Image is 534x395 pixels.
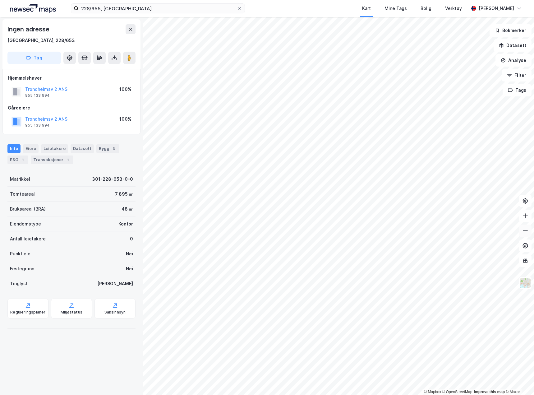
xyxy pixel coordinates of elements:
[79,4,237,13] input: Søk på adresse, matrikkel, gårdeiere, leietakere eller personer
[503,365,534,395] iframe: Chat Widget
[10,220,41,228] div: Eiendomstype
[10,280,28,287] div: Tinglyst
[10,265,34,272] div: Festegrunn
[25,93,50,98] div: 955 133 994
[10,205,46,213] div: Bruksareal (BRA)
[494,39,532,52] button: Datasett
[10,190,35,198] div: Tomteareal
[502,69,532,81] button: Filter
[519,277,531,289] img: Z
[7,52,61,64] button: Tag
[10,235,46,243] div: Antall leietakere
[490,24,532,37] button: Bokmerker
[118,220,133,228] div: Kontor
[384,5,407,12] div: Mine Tags
[442,390,472,394] a: OpenStreetMap
[10,175,30,183] div: Matrikkel
[92,175,133,183] div: 301-228-653-0-0
[111,146,117,152] div: 3
[8,104,135,112] div: Gårdeiere
[7,156,28,164] div: ESG
[31,156,73,164] div: Transaksjoner
[474,390,505,394] a: Improve this map
[7,144,21,153] div: Info
[126,250,133,258] div: Nei
[61,310,82,315] div: Miljøstatus
[445,5,462,12] div: Verktøy
[20,157,26,163] div: 1
[96,144,119,153] div: Bygg
[479,5,514,12] div: [PERSON_NAME]
[421,5,431,12] div: Bolig
[10,4,56,13] img: logo.a4113a55bc3d86da70a041830d287a7e.svg
[115,190,133,198] div: 7 895 ㎡
[23,144,39,153] div: Eiere
[65,157,71,163] div: 1
[119,115,131,123] div: 100%
[71,144,94,153] div: Datasett
[130,235,133,243] div: 0
[503,84,532,96] button: Tags
[25,123,50,128] div: 955 133 994
[122,205,133,213] div: 48 ㎡
[126,265,133,272] div: Nei
[362,5,371,12] div: Kart
[424,390,441,394] a: Mapbox
[104,310,126,315] div: Saksinnsyn
[97,280,133,287] div: [PERSON_NAME]
[8,74,135,82] div: Hjemmelshaver
[10,310,45,315] div: Reguleringsplaner
[7,37,75,44] div: [GEOGRAPHIC_DATA], 228/653
[119,86,131,93] div: 100%
[41,144,68,153] div: Leietakere
[495,54,532,67] button: Analyse
[503,365,534,395] div: Kontrollprogram for chat
[10,250,30,258] div: Punktleie
[7,24,50,34] div: Ingen adresse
